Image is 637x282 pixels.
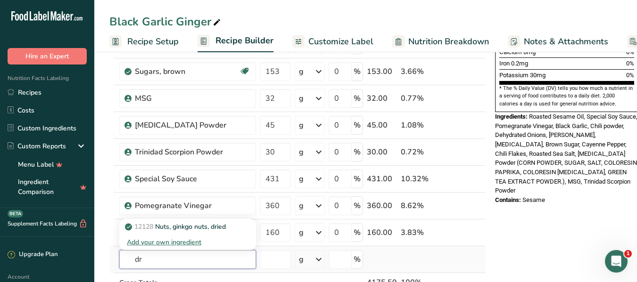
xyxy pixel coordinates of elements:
[299,120,304,131] div: g
[135,93,250,104] div: MSG
[624,250,632,258] span: 1
[299,93,304,104] div: g
[511,60,528,67] span: 0.2mg
[8,141,66,151] div: Custom Reports
[134,222,153,231] span: 12128
[135,146,250,158] div: Trinidad Scorpion Powder
[215,34,273,47] span: Recipe Builder
[499,48,522,56] span: Calcium
[119,250,256,269] input: Add Ingredient
[109,31,179,52] a: Recipe Setup
[8,210,23,218] div: BETA
[401,173,441,185] div: 10.32%
[392,31,489,52] a: Nutrition Breakdown
[367,173,397,185] div: 431.00
[292,31,373,52] a: Customize Label
[524,35,608,48] span: Notes & Attachments
[299,173,304,185] div: g
[626,48,634,56] span: 0%
[308,35,373,48] span: Customize Label
[367,120,397,131] div: 45.00
[367,146,397,158] div: 30.00
[401,93,441,104] div: 0.77%
[508,31,608,52] a: Notes & Attachments
[401,120,441,131] div: 1.08%
[135,173,250,185] div: Special Soy Sauce
[299,200,304,211] div: g
[299,146,304,158] div: g
[8,250,58,259] div: Upgrade Plan
[401,227,441,238] div: 3.83%
[499,60,510,67] span: Iron
[299,254,304,265] div: g
[401,66,441,77] div: 3.66%
[495,113,528,120] span: Ingredients:
[499,72,529,79] span: Potassium
[401,200,441,211] div: 8.62%
[523,48,536,56] span: 0mg
[367,227,397,238] div: 160.00
[401,146,441,158] div: 0.72%
[408,35,489,48] span: Nutrition Breakdown
[299,227,304,238] div: g
[605,250,628,273] iframe: Intercom live chat
[127,237,248,247] div: Add your own ingredient
[127,35,179,48] span: Recipe Setup
[109,13,223,30] div: Black Garlic Ginger
[135,200,250,211] div: Pomegranate Vinegar
[8,48,87,64] button: Hire an Expert
[522,196,545,203] span: Sesame
[626,72,634,79] span: 0%
[198,30,273,53] a: Recipe Builder
[119,219,256,234] a: 12128Nuts, ginkgo nuts, dried
[367,200,397,211] div: 360.00
[127,222,226,232] p: Nuts, ginkgo nuts, dried
[135,120,250,131] div: [MEDICAL_DATA] Powder
[367,66,397,77] div: 153.00
[626,60,634,67] span: 0%
[530,72,546,79] span: 30mg
[495,196,521,203] span: Contains:
[499,85,634,108] section: * The % Daily Value (DV) tells you how much a nutrient in a serving of food contributes to a dail...
[135,66,239,77] div: Sugars, brown
[367,93,397,104] div: 32.00
[299,66,304,77] div: g
[119,234,256,250] div: Add your own ingredient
